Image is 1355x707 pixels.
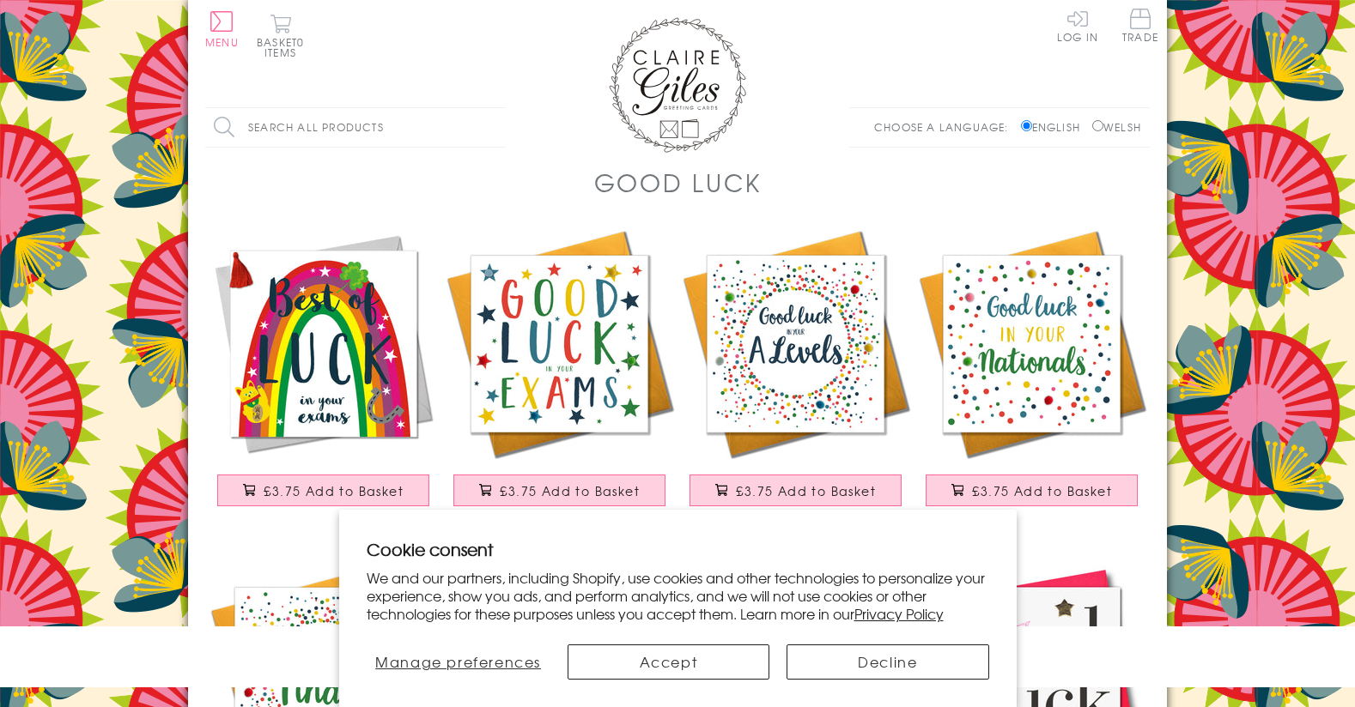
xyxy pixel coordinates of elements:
img: A Level Good Luck Card, Dotty Circle, Embellished with pompoms [677,226,914,462]
a: Good Luck Exams Card, Rainbow, Embellished with a colourful tassel £3.75 Add to Basket [205,226,441,523]
span: £3.75 Add to Basket [264,482,404,499]
a: Log In [1057,9,1098,42]
input: Search all products [205,108,506,147]
a: Good Luck in Nationals Card, Dots, Embellished with pompoms £3.75 Add to Basket [914,226,1150,523]
span: £3.75 Add to Basket [972,482,1112,499]
button: £3.75 Add to Basket [690,474,902,506]
h2: Cookie consent [367,537,989,561]
span: Trade [1122,9,1158,42]
button: Basket0 items [257,14,304,57]
span: Manage preferences [375,651,541,672]
p: Choose a language: [874,119,1018,135]
button: £3.75 Add to Basket [926,474,1139,506]
img: Good Luck Exams Card, Rainbow, Embellished with a colourful tassel [205,226,441,462]
button: Manage preferences [367,644,550,680]
input: Welsh [1092,120,1103,131]
img: Good Luck in Nationals Card, Dots, Embellished with pompoms [914,226,1150,462]
label: Welsh [1092,119,1141,135]
h1: Good Luck [594,165,762,200]
button: £3.75 Add to Basket [453,474,666,506]
span: £3.75 Add to Basket [500,482,640,499]
button: Accept [568,644,769,680]
a: Trade [1122,9,1158,45]
span: Menu [205,34,239,50]
img: Exam Good Luck Card, Stars, Embellished with pompoms [441,226,677,462]
input: Search [489,108,506,147]
a: Exam Good Luck Card, Stars, Embellished with pompoms £3.75 Add to Basket [441,226,677,523]
span: £3.75 Add to Basket [736,482,876,499]
p: We and our partners, including Shopify, use cookies and other technologies to personalize your ex... [367,569,989,622]
span: 0 items [264,34,304,60]
button: Menu [205,11,239,47]
input: English [1021,120,1032,131]
a: Privacy Policy [854,603,944,624]
button: £3.75 Add to Basket [217,474,430,506]
button: Decline [787,644,988,680]
a: A Level Good Luck Card, Dotty Circle, Embellished with pompoms £3.75 Add to Basket [677,226,914,523]
label: English [1021,119,1089,135]
img: Claire Giles Greetings Cards [609,17,746,153]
